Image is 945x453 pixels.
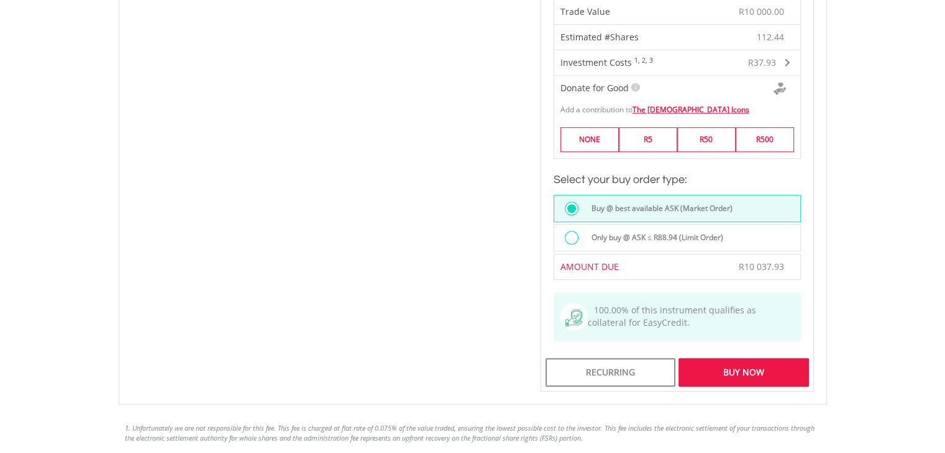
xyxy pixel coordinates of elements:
label: NONE [560,127,619,151]
h3: Select your buy order type: [554,171,801,189]
span: R37.93 [748,56,776,68]
div: Add a contribution to [554,98,800,115]
span: Estimated #Shares [560,31,639,43]
span: R10 000.00 [739,6,784,17]
span: 112.44 [757,31,784,43]
img: Donte For Good [774,83,786,95]
sup: 1, 2, 3 [634,56,653,65]
span: AMOUNT DUE [560,261,619,272]
div: Buy Now [678,358,808,387]
span: 100.00% of this instrument qualifies as collateral for EasyCredit. [588,304,756,328]
span: Trade Value [560,6,610,17]
label: Buy @ best available ASK (Market Order) [584,202,733,215]
span: Donate for Good [560,82,629,94]
label: R50 [677,127,736,151]
span: Investment Costs [560,56,632,68]
a: The [DEMOGRAPHIC_DATA] Icons [632,104,749,115]
label: Only buy @ ASK ≤ R88.94 (Limit Order) [584,231,723,244]
li: 1. Unfortunately we are not responsible for this fee. This fee is charged at flat rate of 0.075% ... [125,423,821,442]
label: R5 [619,127,677,151]
img: collateral-qualifying-green.svg [565,310,582,326]
div: Recurring [546,358,675,387]
span: R10 037.93 [739,261,784,272]
label: R500 [736,127,794,151]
